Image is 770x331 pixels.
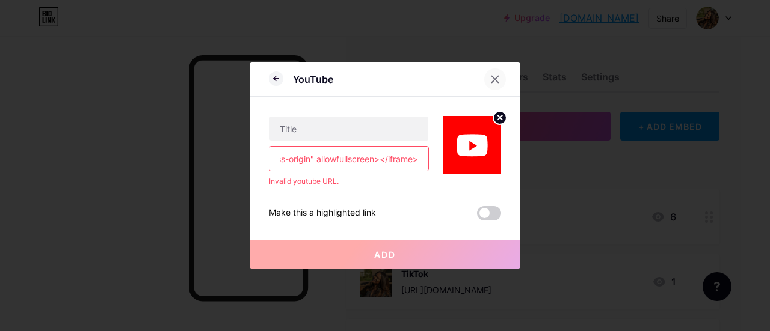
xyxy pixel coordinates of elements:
input: Title [269,117,428,141]
div: Make this a highlighted link [269,206,376,220]
div: Invalid youtube URL. [269,176,429,187]
div: YouTube [293,72,333,87]
span: Add [374,249,396,260]
input: URL [269,147,428,171]
img: link_thumbnail [443,116,501,174]
button: Add [250,240,520,269]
